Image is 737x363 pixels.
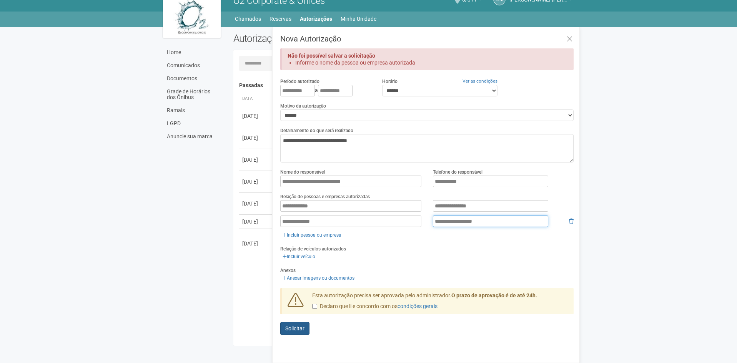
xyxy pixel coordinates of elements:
[165,59,222,72] a: Comunicados
[165,104,222,117] a: Ramais
[285,325,304,332] span: Solicitar
[242,178,271,186] div: [DATE]
[280,103,326,109] label: Motivo da autorização
[569,219,574,224] i: Remover
[295,59,560,66] li: Informe o nome da pessoa ou empresa autorizada
[242,200,271,207] div: [DATE]
[280,245,346,252] label: Relação de veículos autorizados
[280,322,309,335] button: Solicitar
[462,78,497,84] a: Ver as condições
[280,274,357,282] a: Anexar imagens ou documentos
[398,303,438,309] a: condições gerais
[242,156,271,164] div: [DATE]
[382,78,398,85] label: Horário
[242,134,271,142] div: [DATE]
[312,303,438,310] label: Declaro que li e concordo com os
[306,292,574,314] div: Esta autorização precisa ser aprovada pelo administrador.
[288,53,375,59] strong: Não foi possível salvar a solicitação
[239,93,274,105] th: Data
[242,240,271,247] div: [DATE]
[280,169,325,176] label: Nome do responsável
[280,35,574,43] h3: Nova Autorização
[280,193,370,200] label: Relação de pessoas e empresas autorizadas
[165,72,222,85] a: Documentos
[280,85,370,96] div: a
[239,83,569,88] h4: Passadas
[280,252,318,261] a: Incluir veículo
[242,218,271,225] div: [DATE]
[165,117,222,130] a: LGPD
[280,267,296,274] label: Anexos
[312,304,317,309] input: Declaro que li e concordo com oscondições gerais
[235,13,261,24] a: Chamados
[165,85,222,104] a: Grade de Horários dos Ônibus
[233,33,398,44] h2: Autorizações
[280,127,353,134] label: Detalhamento do que será realizado
[165,130,222,143] a: Anuncie sua marca
[300,13,332,24] a: Autorizações
[242,112,271,120] div: [DATE]
[341,13,376,24] a: Minha Unidade
[433,169,482,176] label: Telefone do responsável
[270,13,291,24] a: Reservas
[451,292,537,298] strong: O prazo de aprovação é de até 24h.
[280,78,319,85] label: Período autorizado
[280,231,344,239] a: Incluir pessoa ou empresa
[165,46,222,59] a: Home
